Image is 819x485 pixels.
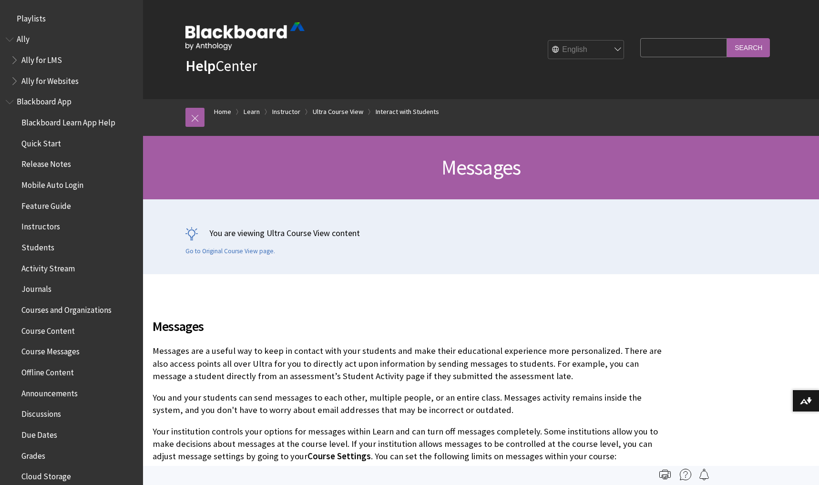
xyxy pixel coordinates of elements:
[21,364,74,377] span: Offline Content
[21,344,80,357] span: Course Messages
[185,56,257,75] a: HelpCenter
[153,425,668,463] p: Your institution controls your options for messages within Learn and can turn off messages comple...
[185,56,215,75] strong: Help
[680,469,691,480] img: More help
[21,468,71,481] span: Cloud Storage
[441,154,521,180] span: Messages
[214,106,231,118] a: Home
[6,10,137,27] nav: Book outline for Playlists
[313,106,363,118] a: Ultra Course View
[21,219,60,232] span: Instructors
[548,41,624,60] select: Site Language Selector
[21,239,54,252] span: Students
[21,323,75,336] span: Course Content
[21,135,61,148] span: Quick Start
[21,406,61,419] span: Discussions
[185,247,275,256] a: Go to Original Course View page.
[17,94,72,107] span: Blackboard App
[21,114,115,127] span: Blackboard Learn App Help
[21,302,112,315] span: Courses and Organizations
[659,469,671,480] img: Print
[272,106,300,118] a: Instructor
[21,427,57,440] span: Due Dates
[244,106,260,118] a: Learn
[376,106,439,118] a: Interact with Students
[21,260,75,273] span: Activity Stream
[185,22,305,50] img: Blackboard by Anthology
[21,385,78,398] span: Announcements
[21,52,62,65] span: Ally for LMS
[21,448,45,461] span: Grades
[21,73,79,86] span: Ally for Websites
[307,451,371,462] span: Course Settings
[17,31,30,44] span: Ally
[698,469,710,480] img: Follow this page
[17,10,46,23] span: Playlists
[727,38,770,57] input: Search
[6,31,137,89] nav: Book outline for Anthology Ally Help
[153,316,668,336] span: Messages
[21,198,71,211] span: Feature Guide
[185,227,777,239] p: You are viewing Ultra Course View content
[21,177,83,190] span: Mobile Auto Login
[21,156,71,169] span: Release Notes
[153,345,668,382] p: Messages are a useful way to keep in contact with your students and make their educational experi...
[153,392,668,416] p: You and your students can send messages to each other, multiple people, or an entire class. Messa...
[21,281,51,294] span: Journals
